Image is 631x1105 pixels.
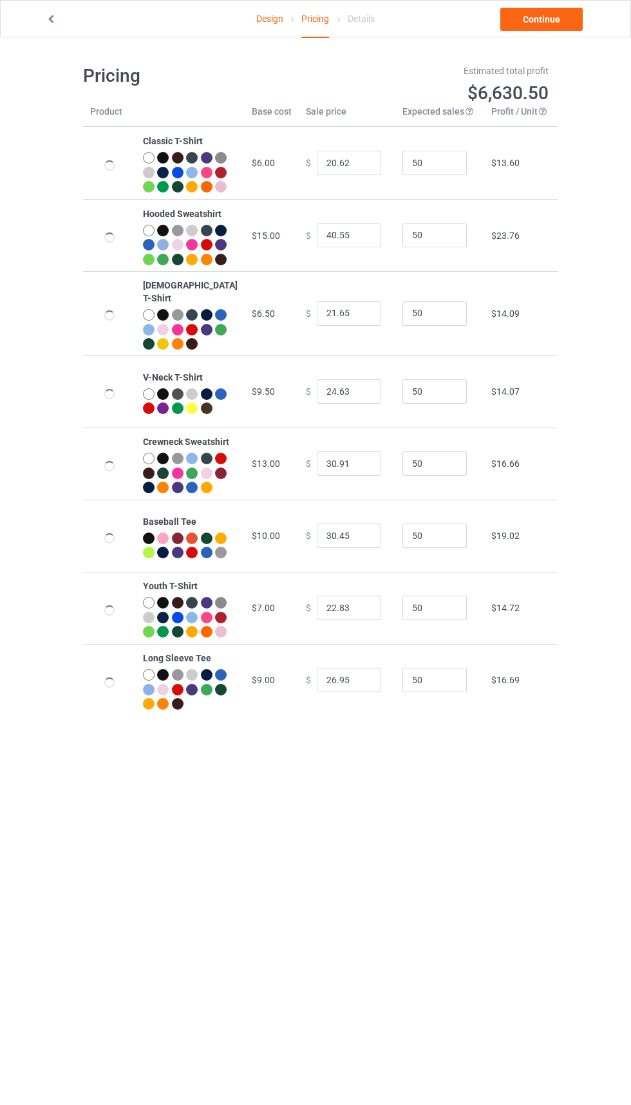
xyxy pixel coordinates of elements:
[252,675,275,685] span: $9.00
[301,1,329,38] div: Pricing
[252,531,280,541] span: $10.00
[348,1,375,37] div: Details
[491,675,520,685] span: $16.69
[143,209,221,219] b: Hooded Sweatshirt
[491,231,520,241] span: $23.76
[252,308,275,319] span: $6.50
[252,158,275,168] span: $6.00
[252,231,280,241] span: $15.00
[306,531,311,541] span: $
[299,105,395,127] th: Sale price
[215,547,227,558] img: heather_texture.png
[143,653,211,663] b: Long Sleeve Tee
[491,603,520,613] span: $14.72
[143,136,203,146] b: Classic T-Shirt
[306,603,311,613] span: $
[143,581,198,591] b: Youth T-Shirt
[143,516,196,527] b: Baseball Tee
[484,105,558,127] th: Profit / Unit
[252,603,275,613] span: $7.00
[256,1,283,37] a: Design
[306,308,311,318] span: $
[467,82,549,104] span: $6,630.50
[252,386,275,397] span: $9.50
[491,458,520,469] span: $16.66
[491,386,520,397] span: $14.07
[143,372,203,382] b: V-Neck T-Shirt
[500,8,583,31] a: Continue
[491,158,520,168] span: $13.60
[83,64,307,88] h1: Pricing
[306,458,311,469] span: $
[491,308,520,319] span: $14.09
[306,386,311,397] span: $
[491,531,520,541] span: $19.02
[215,152,227,164] img: heather_texture.png
[306,158,311,168] span: $
[395,105,484,127] th: Expected sales
[83,105,136,127] th: Product
[306,230,311,240] span: $
[245,105,299,127] th: Base cost
[306,675,311,685] span: $
[215,597,227,609] img: heather_texture.png
[325,64,549,77] div: Estimated total profit
[252,458,280,469] span: $13.00
[143,437,229,447] b: Crewneck Sweatshirt
[143,280,238,303] b: [DEMOGRAPHIC_DATA] T-Shirt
